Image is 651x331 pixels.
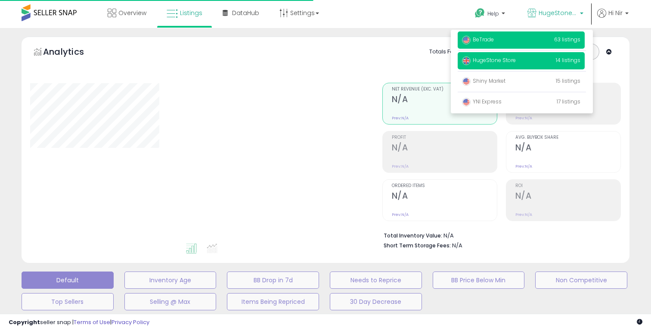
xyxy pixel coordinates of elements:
span: 14 listings [556,56,580,64]
button: BB Price Below Min [433,272,525,289]
span: Net Revenue (Exc. VAT) [392,87,497,92]
h2: N/A [515,143,620,154]
span: DataHub [232,9,259,17]
a: Help [468,1,514,28]
small: Prev: N/A [515,164,532,169]
small: Prev: N/A [392,212,409,217]
span: Hi Nir [608,9,623,17]
span: Profit [392,135,497,140]
span: Avg. Buybox Share [515,135,620,140]
button: 30 Day Decrease [330,293,422,310]
span: Help [487,10,499,17]
span: BeTrade [462,36,494,43]
button: Default [22,272,114,289]
span: Overview [118,9,146,17]
span: Listings [180,9,202,17]
small: Prev: N/A [392,116,409,121]
small: Prev: N/A [515,116,532,121]
span: 63 listings [554,36,580,43]
li: N/A [384,230,614,240]
div: Totals For [429,48,463,56]
b: Short Term Storage Fees: [384,242,451,249]
h2: N/A [392,191,497,203]
img: usa.png [462,36,471,44]
span: 17 listings [557,98,580,105]
button: Top Sellers [22,293,114,310]
small: Prev: N/A [392,164,409,169]
button: Needs to Reprice [330,272,422,289]
img: usa.png [462,77,471,86]
span: Shiny Market [462,77,505,84]
button: Inventory Age [124,272,217,289]
span: Ordered Items [392,184,497,188]
span: YNI Express [462,98,502,105]
strong: Copyright [9,318,40,326]
div: seller snap | | [9,319,149,327]
span: N/A [452,241,462,250]
h2: N/A [515,191,620,203]
button: Selling @ Max [124,293,217,310]
button: BB Drop in 7d [227,272,319,289]
b: Total Inventory Value: [384,232,442,239]
h2: N/A [392,94,497,106]
span: 15 listings [556,77,580,84]
button: Non Competitive [535,272,627,289]
span: HugeStone Store [462,56,516,64]
img: usa.png [462,98,471,106]
i: Get Help [474,8,485,19]
span: HugeStone Store [539,9,577,17]
img: uk.png [462,56,471,65]
span: ROI [515,184,620,188]
h2: N/A [392,143,497,154]
small: Prev: N/A [515,212,532,217]
a: Hi Nir [597,9,629,28]
button: Items Being Repriced [227,293,319,310]
h5: Analytics [43,46,101,60]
